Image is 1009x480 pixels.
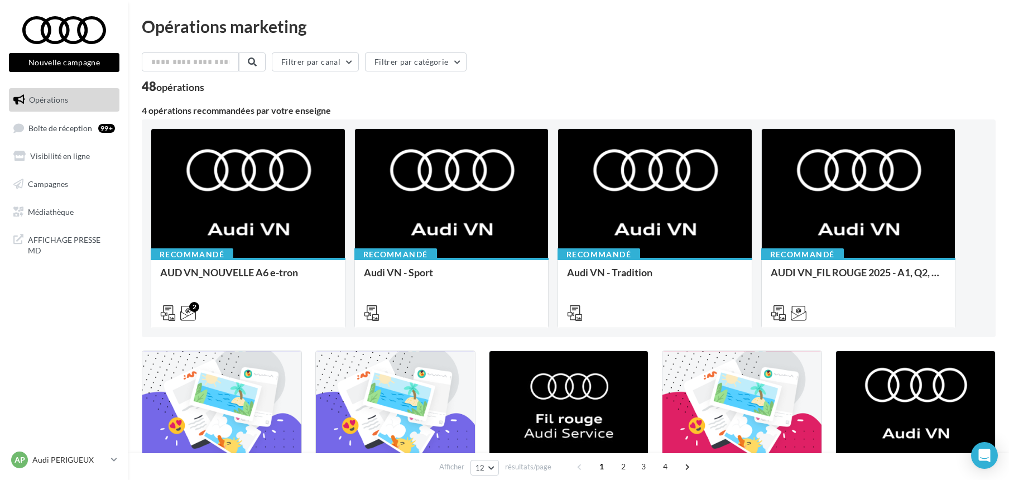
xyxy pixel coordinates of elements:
a: AP Audi PERIGUEUX [9,449,119,471]
span: AP [15,454,25,465]
span: 3 [635,458,652,476]
span: Campagnes [28,179,68,189]
a: Médiathèque [7,200,122,224]
span: Visibilité en ligne [30,151,90,161]
div: 2 [189,302,199,312]
span: Médiathèque [28,207,74,216]
div: 48 [142,80,204,93]
button: 12 [470,460,499,476]
div: Audi VN - Tradition [567,267,743,289]
div: AUD VN_NOUVELLE A6 e-tron [160,267,336,289]
div: 99+ [98,124,115,133]
span: Boîte de réception [28,123,92,132]
div: Opérations marketing [142,18,996,35]
div: AUDI VN_FIL ROUGE 2025 - A1, Q2, Q3, Q5 et Q4 e-tron [771,267,946,289]
div: Recommandé [558,248,640,261]
p: Audi PERIGUEUX [32,454,107,465]
a: Boîte de réception99+ [7,116,122,140]
a: Campagnes [7,172,122,196]
span: Opérations [29,95,68,104]
a: Opérations [7,88,122,112]
a: AFFICHAGE PRESSE MD [7,228,122,261]
span: Afficher [439,462,464,472]
div: Audi VN - Sport [364,267,540,289]
span: 12 [475,463,485,472]
div: Recommandé [151,248,233,261]
button: Filtrer par catégorie [365,52,467,71]
span: 1 [593,458,611,476]
div: opérations [156,82,204,92]
span: AFFICHAGE PRESSE MD [28,232,115,256]
div: 4 opérations recommandées par votre enseigne [142,106,996,115]
span: résultats/page [505,462,551,472]
button: Filtrer par canal [272,52,359,71]
span: 4 [656,458,674,476]
div: Open Intercom Messenger [971,442,998,469]
span: 2 [614,458,632,476]
a: Visibilité en ligne [7,145,122,168]
div: Recommandé [761,248,844,261]
button: Nouvelle campagne [9,53,119,72]
div: Recommandé [354,248,437,261]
